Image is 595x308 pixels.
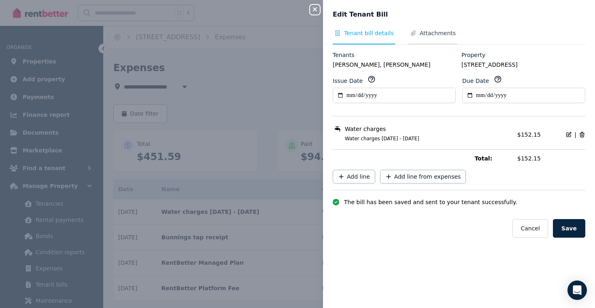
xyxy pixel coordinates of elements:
[461,61,585,69] legend: [STREET_ADDRESS]
[517,154,585,162] span: $152.15
[420,29,456,37] span: Attachments
[333,170,375,184] button: Add line
[345,125,386,133] span: Water charges
[333,29,585,44] nav: Tabs
[380,170,466,184] button: Add line from expenses
[567,281,587,300] div: Open Intercom Messenger
[333,61,457,69] legend: [PERSON_NAME], [PERSON_NAME]
[333,10,388,19] span: Edit Tenant Bill
[461,51,485,59] label: Property
[512,219,548,238] button: Cancel
[344,29,394,37] span: Tenant bill details
[462,77,489,85] label: Due Date
[344,198,517,206] span: The bill has been saved and sent to your tenant successfully.
[474,154,512,162] span: Total:
[553,219,585,238] button: Save
[333,77,363,85] label: Issue Date
[333,51,355,59] label: Tenants
[517,131,541,138] span: $152.15
[347,173,370,181] span: Add line
[335,135,512,142] span: Water charges [DATE] - [DATE]
[574,131,576,139] span: |
[394,173,461,181] span: Add line from expenses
